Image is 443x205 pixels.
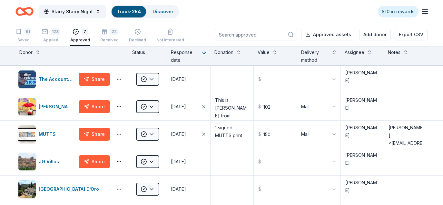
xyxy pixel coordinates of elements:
div: Applied [42,38,60,43]
div: 61 [25,28,31,35]
button: Image for MUTTSMUTTS [18,125,76,143]
div: Not interested [156,38,184,43]
textarea: This is [PERSON_NAME] from [PERSON_NAME]’s—thank you so much for reaching out! We’re in the busin... [211,94,253,120]
button: Image for Ike's Sandwiches[PERSON_NAME]'s Sandwiches [18,98,76,116]
a: Home [15,4,34,19]
img: Image for MUTTS [18,125,36,143]
div: JG Villas [39,158,62,166]
div: Donation [214,49,233,56]
textarea: [PERSON_NAME] [341,121,383,147]
textarea: [PERSON_NAME] <[EMAIL_ADDRESS][DOMAIN_NAME]> 9:18 AM (1 hour ago) to me Hi [PERSON_NAME], Thank y... [385,121,427,147]
button: 22Received [100,26,119,46]
div: Donor [19,49,33,56]
input: Search approved [215,29,297,40]
button: Share [79,100,110,113]
div: Approved [70,38,90,43]
button: 128Applied [42,26,60,46]
button: Export CSV [395,29,428,40]
div: 128 [51,28,60,35]
button: [DATE] [167,121,210,148]
div: Saved [15,38,31,43]
div: [PERSON_NAME]'s Sandwiches [39,103,76,111]
a: Discover [153,9,173,14]
button: [DATE] [167,93,210,120]
button: [DATE] [167,148,210,175]
button: Not interested [156,26,184,46]
button: [DATE] [167,66,210,93]
textarea: [PERSON_NAME] [341,94,383,120]
span: Starry Starry Night [52,8,93,16]
div: Response date [171,49,199,64]
div: Declined [129,38,146,43]
img: Image for Villa Sogni D’Oro [18,180,36,198]
button: Declined [129,26,146,46]
button: [DATE] [167,176,210,203]
div: Assignee [345,49,364,56]
button: Share [79,128,110,141]
div: [DATE] [171,75,186,83]
a: $10 in rewards [378,6,418,17]
textarea: [PERSON_NAME] [341,66,383,92]
button: Image for JG VillasJG Villas [18,153,76,171]
textarea: [PERSON_NAME] [341,176,383,202]
div: Notes [388,49,400,56]
div: Delivery method [301,49,329,64]
button: Starry Starry Night [39,5,106,18]
img: Image for Ike's Sandwiches [18,98,36,115]
button: Image for The Accounting DoctorThe Accounting Doctor [18,70,76,88]
div: [DATE] [171,158,186,166]
textarea: 1 signed MUTTS print [211,121,253,147]
button: 7Approved [70,26,90,46]
textarea: [PERSON_NAME] [341,149,383,175]
div: Status [128,46,167,65]
a: Track· 254 [117,9,141,14]
div: 7 [82,28,88,35]
div: MUTTS [39,130,58,138]
div: Value [258,49,270,56]
button: Approved assets [301,29,355,40]
div: [DATE] [171,185,186,193]
div: Received [100,38,119,43]
div: [DATE] [171,130,186,138]
button: Share [79,73,110,86]
button: Track· 254Discover [111,5,179,18]
div: The Accounting Doctor [39,75,76,83]
button: 61Saved [15,26,31,46]
div: [DATE] [171,103,186,111]
img: Image for JG Villas [18,153,36,170]
button: Add donor [359,29,391,40]
div: 22 [110,28,118,35]
button: Share [79,155,110,168]
img: Image for The Accounting Doctor [18,70,36,88]
div: [GEOGRAPHIC_DATA] D’Oro [39,185,102,193]
button: Image for Villa Sogni D’Oro[GEOGRAPHIC_DATA] D’Oro [18,180,110,198]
